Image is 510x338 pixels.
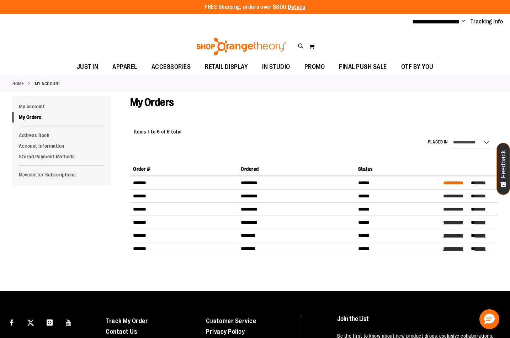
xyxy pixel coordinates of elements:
button: Account menu [462,18,465,25]
a: RETAIL DISPLAY [198,59,255,75]
a: FINAL PUSH SALE [332,59,394,75]
button: Hello, have a question? Let’s chat. [479,309,499,329]
a: Tracking Info [471,18,503,26]
span: IN STUDIO [262,59,290,75]
span: APPAREL [112,59,137,75]
span: FINAL PUSH SALE [339,59,387,75]
a: OTF BY YOU [394,59,441,75]
span: PROMO [304,59,325,75]
span: Items 1 to 6 of 6 total [134,129,182,135]
a: Stored Payment Methods [12,151,111,162]
a: My Orders [12,112,111,122]
img: Twitter [27,320,34,326]
a: Customer Service [206,317,256,325]
a: JUST IN [70,59,106,75]
label: Placed in [428,139,448,145]
h4: Join the List [337,316,496,329]
a: PROMO [297,59,332,75]
a: Visit our Facebook page [5,316,18,328]
th: Status [355,163,440,176]
a: Home [12,81,24,87]
span: RETAIL DISPLAY [205,59,248,75]
a: IN STUDIO [255,59,297,75]
a: Contact Us [106,328,137,335]
span: ACCESSORIES [152,59,191,75]
img: Shop Orangetheory [195,38,287,55]
span: My Orders [130,96,174,108]
a: Newsletter Subscriptions [12,169,111,180]
span: OTF BY YOU [401,59,434,75]
a: Privacy Policy [206,328,245,335]
a: Visit our Instagram page [43,316,56,328]
a: Details [288,4,306,10]
a: Visit our X page [25,316,37,328]
span: JUST IN [77,59,99,75]
a: APPAREL [105,59,144,75]
strong: My Account [35,81,60,87]
span: Feedback [500,150,507,178]
p: FREE Shipping, orders over $600. [204,3,306,11]
a: Visit our Youtube page [63,316,75,328]
a: Track My Order [106,317,148,325]
a: ACCESSORIES [144,59,198,75]
th: Order # [130,163,238,176]
a: Account Information [12,141,111,151]
a: Address Book [12,130,111,141]
th: Ordered [238,163,355,176]
a: My Account [12,101,111,112]
button: Feedback - Show survey [496,143,510,195]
